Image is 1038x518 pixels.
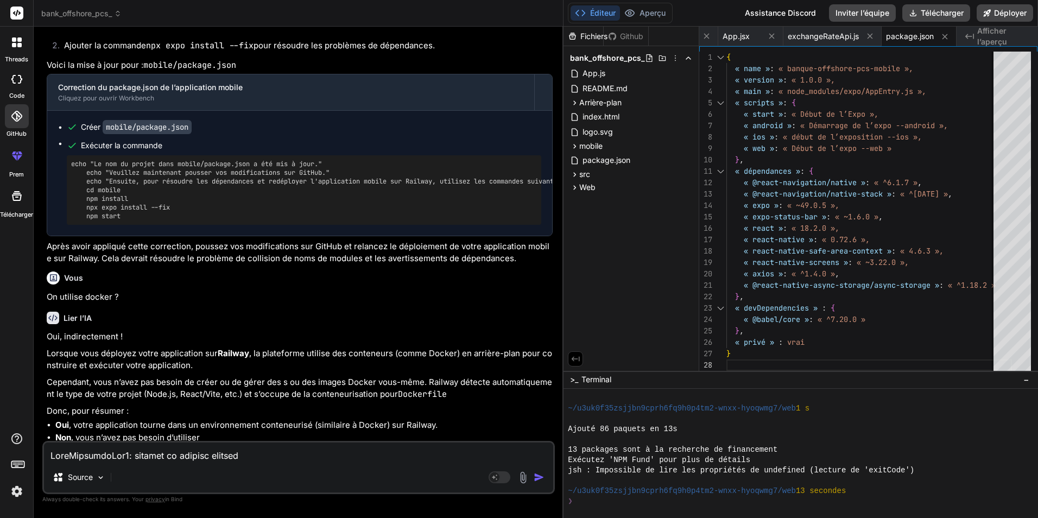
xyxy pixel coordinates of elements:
code: npx expo install --fix [146,40,254,51]
font: pour résoudre les problèmes de dépendances. [254,40,435,50]
span: App.js [581,67,606,80]
span: « react » [744,223,783,233]
label: Prem [9,170,24,179]
span: : [774,143,778,153]
span: : [783,98,787,108]
span: , [739,155,744,165]
div: 28 [699,359,712,371]
span: exchangeRateApi.js [788,31,859,42]
span: « ^1.18.2 » [948,280,996,290]
button: − [1021,371,1031,388]
div: 24 [699,314,712,325]
span: « name » [735,64,770,73]
span: « ^6.1.7 » [874,178,917,187]
span: « Début de l’expo --web » [783,143,891,153]
div: 26 [699,337,712,348]
span: : [813,235,818,244]
span: « start » [744,109,783,119]
span: : [783,269,787,279]
button: Télécharger [902,4,970,22]
span: ~/u3uk0f35zsjjbn9cprh6fq9h0p4tm2-wnxx-hyoqwmg7/web [568,403,796,414]
code: mobile/package.json [143,60,236,71]
div: 17 [699,234,712,245]
div: 9 [699,143,712,154]
div: 22 [699,291,712,302]
div: 5 [699,97,712,109]
span: : [822,303,826,313]
pre: echo "Le nom du projet dans mobile/package.json a été mis à jour." echo "Veuillez maintenant pous... [71,160,537,220]
h6: Vous [64,273,83,283]
label: threads [5,55,28,64]
span: : [770,64,774,73]
span: { [831,303,835,313]
span: App.jsx [723,31,750,42]
p: Source [68,472,93,483]
div: 6 [699,109,712,120]
span: : [783,109,787,119]
button: Inviter l’équipe [829,4,896,22]
span: « scripts » [735,98,783,108]
span: 1 s [796,403,809,414]
span: : [800,166,805,176]
font: Télécharger [921,8,964,18]
span: « node_modules/expo/AppEntry.js », [778,86,926,96]
span: « Démarrage de l’expo --android », [800,121,948,130]
span: « dépendances » [735,166,800,176]
font: Cependant, vous n’avez pas besoin de créer ou de gérer des s ou des images Docker vous-même. Rail... [47,377,552,400]
span: « expo-status-bar » [744,212,826,222]
div: Click to collapse the range. [713,166,727,177]
div: 1 [699,52,712,63]
span: « 18.2.0 », [792,223,839,233]
p: Donc, pour résumer : [47,405,553,418]
div: 8 [699,131,712,143]
span: package.json [581,154,631,167]
button: Correction du package.json de l’application mobileCliquez pour ouvrir Workbench [47,74,534,110]
div: 4 [699,86,712,97]
span: { [792,98,796,108]
span: : [778,337,783,347]
div: 25 [699,325,712,337]
span: « react-native-safe-area-context » [744,246,891,256]
div: 16 [699,223,712,234]
span: « ~49.0.5 », [787,200,839,210]
span: jsh : Impossible de lire les propriétés de undefined (lecture de 'exitCode') [568,465,914,476]
span: « web » [744,143,774,153]
span: « version » [735,75,783,85]
span: } [735,326,739,336]
div: 13 [699,188,712,200]
span: >_ [570,374,578,385]
code: Dockerfile [398,389,447,400]
span: : [770,86,774,96]
span: } [726,349,731,358]
font: bank_offshore_pcs_ [41,8,112,19]
span: « Début de l’Expo », [792,109,878,119]
span: « main » [735,86,770,96]
span: « @react-native-async-storage/async-storage » [744,280,939,290]
h6: Lier l’IA [64,313,92,324]
div: 15 [699,211,712,223]
span: 13 secondes [796,486,846,496]
img: Choisissez des modèles [96,473,105,482]
span: « @react-navigation/native-stack » [744,189,891,199]
img: Paramètres [8,482,26,501]
span: , [948,189,952,199]
span: logo.svg [581,125,614,138]
font: Voici la mise à jour pour : [47,60,143,70]
span: package.json [886,31,934,42]
p: Après avoir appliqué cette correction, poussez vos modifications sur GitHub et relancez le déploi... [47,241,553,265]
span: Exécutez 'NPM Fund' pour plus de détails [568,455,750,465]
span: index.html [581,110,621,123]
span: } [735,292,739,301]
span: : [783,223,787,233]
span: Ajouté 86 paquets en 13s [568,424,677,434]
button: Éditeur [571,5,620,21]
img: icône [534,472,545,483]
span: Terminal [581,374,611,385]
label: GitHub [7,129,27,138]
span: « banque-offshore-pcs-mobile », [778,64,913,73]
span: « ^[DATE] » [900,189,948,199]
span: : [939,280,944,290]
font: Aperçu [640,8,666,18]
span: : [891,246,896,256]
li: , vous n’avez pas besoin d’utiliser [55,432,553,444]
